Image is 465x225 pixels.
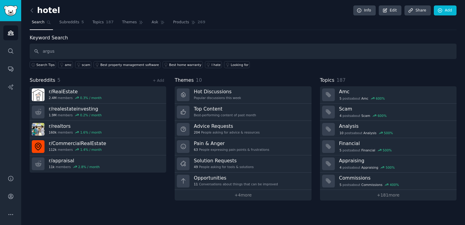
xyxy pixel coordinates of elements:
[122,20,137,25] span: Themes
[49,88,102,95] h3: r/ RealEstate
[30,35,68,41] label: Keyword Search
[194,88,241,95] h3: Hot Discussions
[194,130,200,134] span: 204
[65,63,71,67] div: amc
[320,173,457,190] a: Commissions5postsaboutCommissions400%
[30,6,60,15] h2: hotel
[175,121,311,138] a: Advice Requests204People asking for advice & resources
[404,5,430,16] a: Share
[153,78,164,83] a: + Add
[339,183,341,187] span: 5
[175,138,311,155] a: Pain & Anger63People expressing pain points & frustrations
[231,63,249,67] div: Looking for
[320,86,457,104] a: Amc5postsaboutAmc600%
[339,131,343,135] span: 10
[339,96,385,101] div: post s about
[361,114,370,118] span: Scam
[194,113,256,117] div: Best-performing content of past month
[194,106,256,112] h3: Top Content
[194,157,254,164] h3: Solution Requests
[30,44,457,59] input: Keyword search in audience
[169,63,202,67] div: Best home warranty
[175,86,311,104] a: Hot DiscussionsPopular discussions this week
[4,5,18,16] img: GummySearch logo
[59,20,79,25] span: Subreddits
[49,96,102,100] div: members
[175,155,311,173] a: Solution Requests49People asking for tools & solutions
[339,106,452,112] h3: Scam
[32,123,45,136] img: realtors
[196,77,202,83] span: 10
[32,140,45,153] img: CommercialRealEstate
[92,20,104,25] span: Topics
[49,165,54,169] span: 11k
[81,20,84,25] span: 5
[90,18,116,30] a: Topics187
[80,113,102,117] div: 0.2 % / month
[80,147,102,152] div: 1.4 % / month
[339,114,341,118] span: 4
[434,5,457,16] a: Add
[336,77,345,83] span: 187
[120,18,145,30] a: Themes
[58,77,61,83] span: 5
[175,104,311,121] a: Top ContentBest-performing content of past month
[224,61,250,68] a: Looking for
[376,96,385,101] div: 600 %
[194,165,254,169] div: People asking for tools & solutions
[49,147,106,152] div: members
[78,165,100,169] div: 2.8 % / month
[49,140,106,147] h3: r/ CommercialRealEstate
[339,157,452,164] h3: Appraising
[194,96,241,100] div: Popular discussions this week
[320,138,457,155] a: Financial5postsaboutFinancial500%
[30,61,56,68] button: Search Tips
[173,20,189,25] span: Products
[49,147,57,152] span: 112k
[49,130,102,134] div: members
[194,147,198,152] span: 63
[361,96,368,101] span: Amc
[339,130,394,136] div: post s about
[30,138,166,155] a: r/CommercialRealEstate112kmembers1.4% / month
[194,175,278,181] h3: Opportunities
[198,20,206,25] span: 269
[194,165,198,169] span: 49
[175,173,311,190] a: Opportunities11Conversations about things that can be improved
[32,20,45,25] span: Search
[194,123,259,129] h3: Advice Requests
[150,18,167,30] a: Ask
[339,113,387,118] div: post s about
[339,175,452,181] h3: Commissions
[30,18,53,30] a: Search
[353,5,376,16] a: Info
[194,182,278,186] div: Conversations about things that can be improved
[30,121,166,138] a: r/realtors160kmembers1.6% / month
[30,86,166,104] a: r/RealEstate2.4Mmembers0.3% / month
[320,77,335,84] span: Topics
[320,104,457,121] a: Scam4postsaboutScam600%
[49,123,102,129] h3: r/ realtors
[339,88,452,95] h3: Amc
[205,61,222,68] a: I hate
[339,140,452,147] h3: Financial
[94,61,160,68] a: Best property management software
[32,88,45,101] img: RealEstate
[339,182,400,187] div: post s about
[100,63,159,67] div: Best property management software
[49,113,102,117] div: members
[49,106,102,112] h3: r/ realestateinvesting
[36,63,55,67] span: Search Tips
[383,148,392,152] div: 500 %
[163,61,203,68] a: Best home warranty
[390,183,399,187] div: 400 %
[175,190,311,200] a: +4more
[49,165,100,169] div: members
[320,155,457,173] a: Appraising4postsaboutAppraising500%
[49,96,57,100] span: 2.4M
[339,96,341,101] span: 5
[212,63,221,67] div: I hate
[361,183,383,187] span: Commissions
[194,182,198,186] span: 11
[363,131,376,135] span: Analysis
